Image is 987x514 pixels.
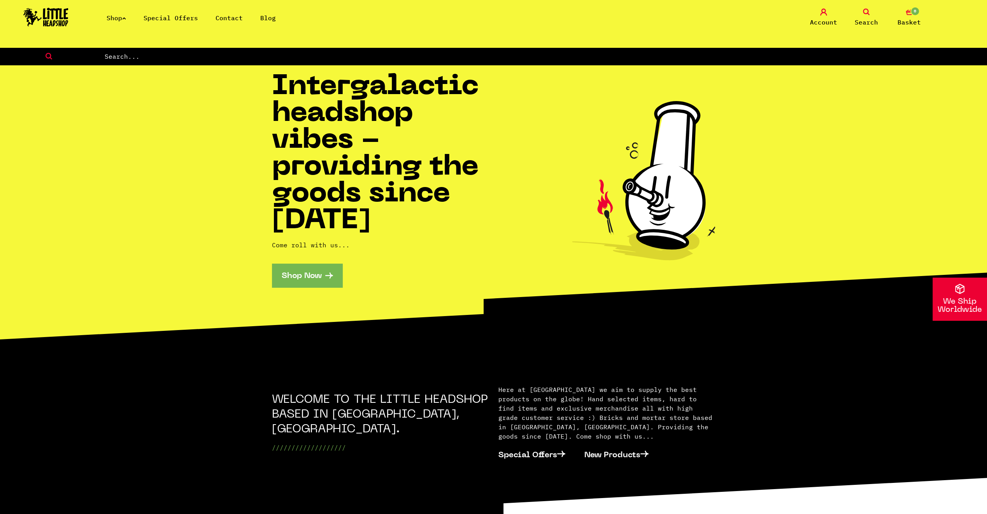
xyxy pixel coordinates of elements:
a: Special Offers [144,14,198,22]
p: Come roll with us... [272,240,494,250]
p: /////////////////// [272,443,489,452]
a: Special Offers [498,443,575,466]
span: 0 [910,7,920,16]
h1: Intergalactic headshop vibes - providing the goods since [DATE] [272,74,494,235]
span: Basket [898,17,921,27]
a: 0 Basket [890,9,929,27]
p: Here at [GEOGRAPHIC_DATA] we aim to supply the best products on the globe! Hand selected items, h... [498,385,715,441]
h2: WELCOME TO THE LITTLE HEADSHOP BASED IN [GEOGRAPHIC_DATA], [GEOGRAPHIC_DATA]. [272,393,489,437]
img: Little Head Shop Logo [23,8,68,26]
input: Search... [104,51,987,61]
a: Shop [107,14,126,22]
a: Search [847,9,886,27]
a: Blog [260,14,276,22]
a: New Products [584,443,658,466]
a: Shop Now [272,264,342,287]
a: Contact [216,14,243,22]
p: We Ship Worldwide [933,298,987,314]
span: Account [810,17,837,27]
span: Search [855,17,878,27]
